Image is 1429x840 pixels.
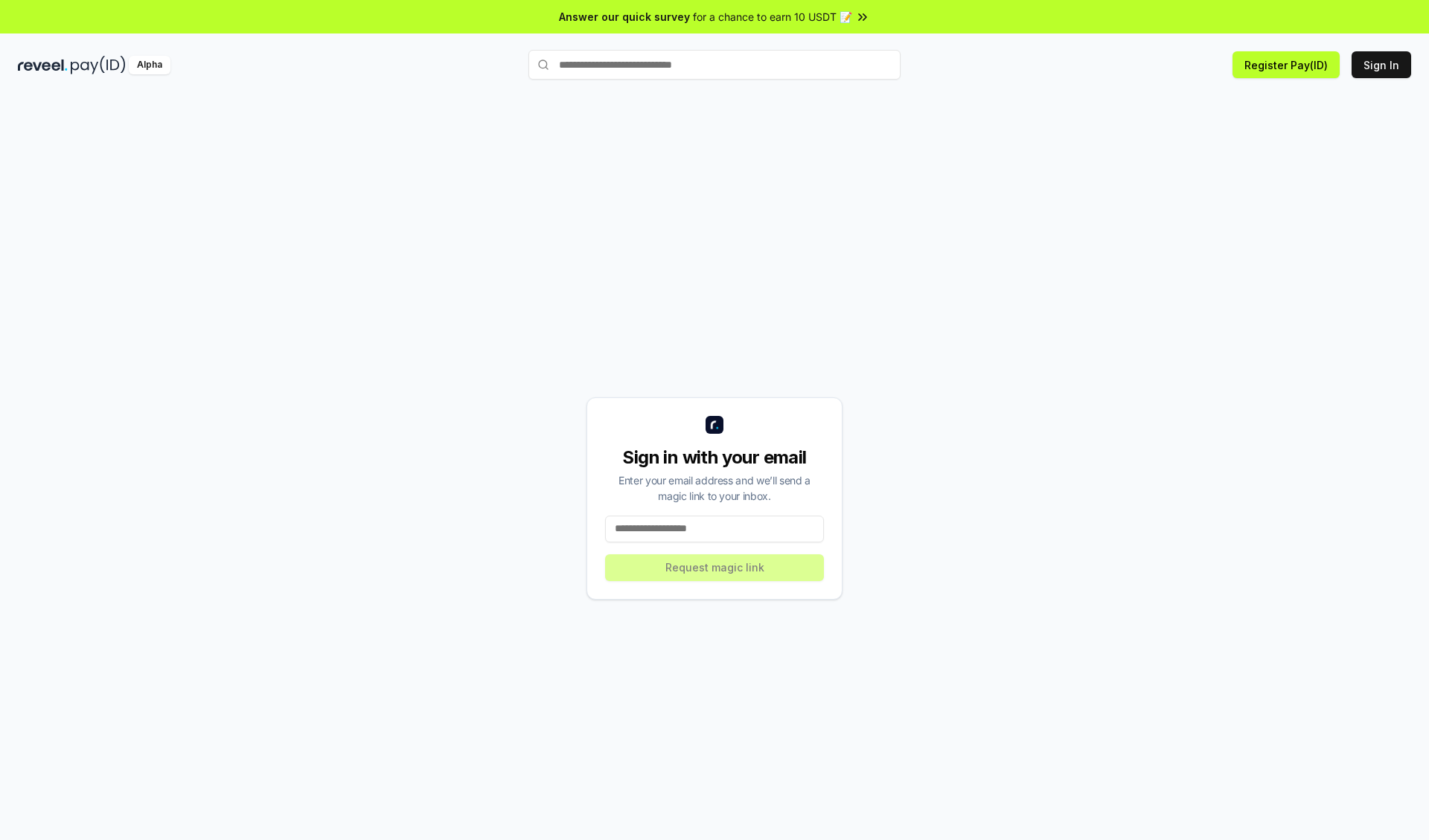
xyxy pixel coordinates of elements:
img: reveel_dark [18,56,68,74]
span: for a chance to earn 10 USDT 📝 [693,9,852,25]
img: pay_id [71,56,126,74]
span: Answer our quick survey [559,9,690,25]
div: Alpha [129,56,170,74]
img: logo_small [706,416,723,434]
button: Register Pay(ID) [1233,51,1340,78]
button: Sign In [1352,51,1411,78]
div: Sign in with your email [605,446,824,469]
div: Enter your email address and we’ll send a magic link to your inbox. [605,472,824,504]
